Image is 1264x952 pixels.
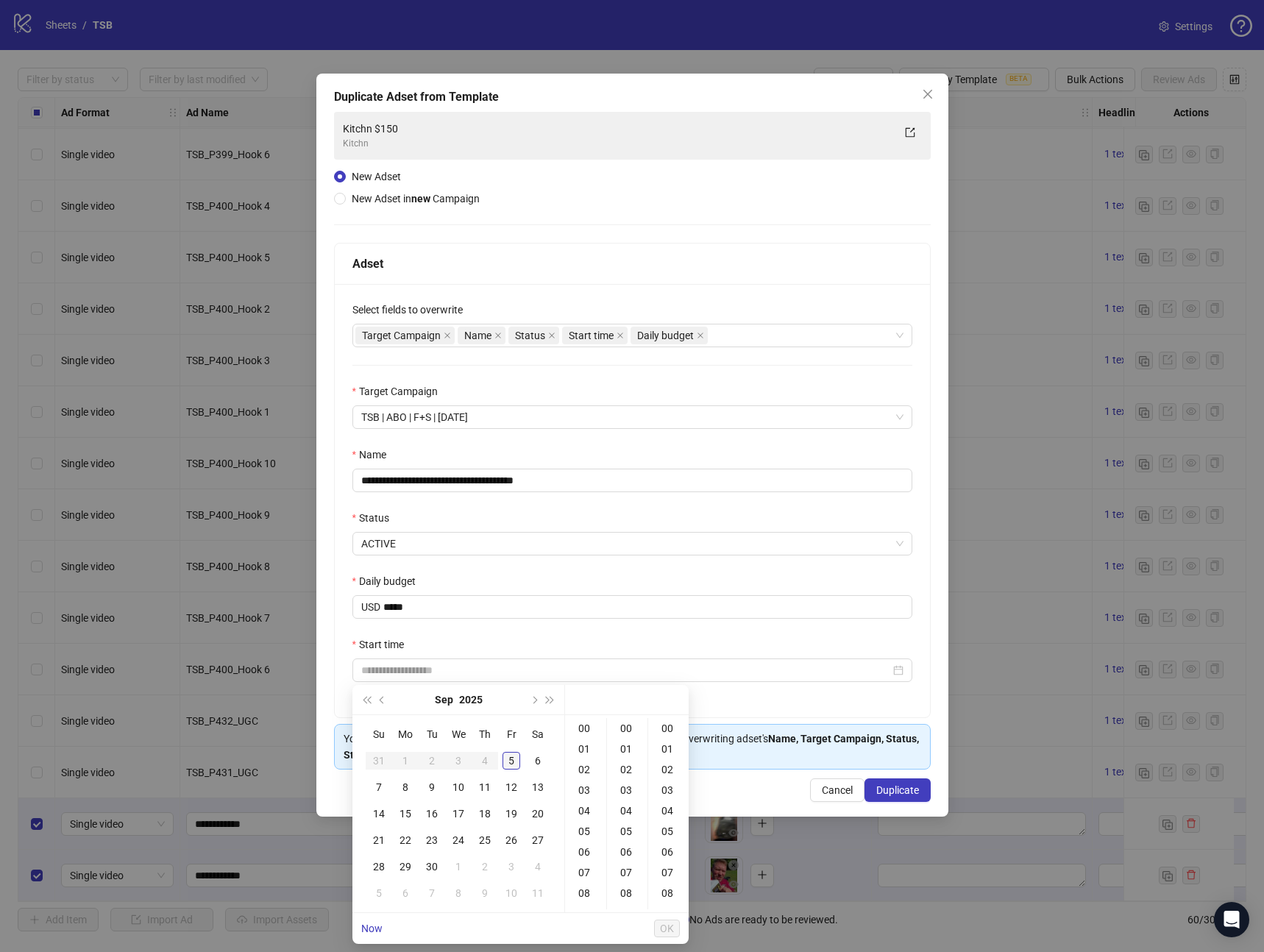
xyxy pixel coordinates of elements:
div: 08 [651,883,686,903]
td: 2025-10-06 [392,880,419,906]
div: 9 [423,778,441,796]
td: 2025-09-21 [366,827,392,853]
button: OK [654,920,680,937]
div: 24 [450,831,467,849]
span: Start time [569,327,614,344]
div: 1 [450,858,467,875]
td: 2025-09-02 [419,747,445,774]
label: Daily budget [352,573,425,589]
td: 2025-09-14 [366,800,392,827]
div: 9 [476,884,494,902]
label: Name [352,447,396,463]
div: Open Intercom Messenger [1214,902,1249,937]
td: 2025-09-27 [525,827,551,853]
td: 2025-09-29 [392,853,419,880]
div: 23 [423,831,441,849]
div: 29 [397,858,414,875]
div: 09 [651,903,686,924]
span: export [905,127,915,138]
div: 07 [568,862,603,883]
button: Next month (PageDown) [525,685,542,714]
button: Previous month (PageUp) [374,685,391,714]
div: 02 [651,759,686,780]
input: Start time [361,662,890,678]
div: 03 [568,780,603,800]
td: 2025-10-03 [498,853,525,880]
span: close [444,332,451,339]
div: 11 [476,778,494,796]
div: 6 [529,752,547,770]
div: 30 [423,858,441,875]
div: 3 [503,858,520,875]
div: 2 [423,752,441,770]
div: 8 [450,884,467,902]
div: 04 [568,800,603,821]
span: Daily budget [631,327,708,344]
td: 2025-09-22 [392,827,419,853]
div: 00 [568,718,603,739]
div: 10 [450,778,467,796]
td: 2025-09-11 [472,774,498,800]
div: 05 [651,821,686,842]
div: 04 [651,800,686,821]
div: 3 [450,752,467,770]
div: Kitchn [343,137,892,151]
div: 02 [610,759,645,780]
div: 00 [651,718,686,739]
td: 2025-09-01 [392,747,419,774]
span: ACTIVE [361,533,903,555]
span: Target Campaign [355,327,455,344]
label: Target Campaign [352,383,447,399]
td: 2025-09-06 [525,747,551,774]
div: Duplicate Adset from Template [334,88,931,106]
div: 02 [568,759,603,780]
td: 2025-09-19 [498,800,525,827]
div: 06 [610,842,645,862]
span: Name [458,327,505,344]
td: 2025-09-10 [445,774,472,800]
td: 2025-09-12 [498,774,525,800]
div: 20 [529,805,547,823]
span: Status [508,327,559,344]
td: 2025-09-25 [472,827,498,853]
th: Tu [419,721,445,747]
label: Select fields to overwrite [352,302,472,318]
td: 2025-09-30 [419,853,445,880]
button: Choose a year [459,685,483,714]
button: Duplicate [864,778,931,802]
div: 07 [610,862,645,883]
div: 18 [476,805,494,823]
div: 01 [610,739,645,759]
button: Close [916,82,940,106]
td: 2025-09-17 [445,800,472,827]
span: close [922,88,934,100]
div: 6 [397,884,414,902]
td: 2025-10-01 [445,853,472,880]
td: 2025-09-16 [419,800,445,827]
td: 2025-08-31 [366,747,392,774]
div: 26 [503,831,520,849]
div: 08 [568,883,603,903]
div: 15 [397,805,414,823]
span: Start time [562,327,628,344]
div: 4 [476,752,494,770]
td: 2025-10-10 [498,880,525,906]
input: Name [352,469,912,492]
div: 01 [568,739,603,759]
td: 2025-10-09 [472,880,498,906]
a: Now [361,923,383,934]
div: 05 [568,821,603,842]
div: 2 [476,858,494,875]
div: 27 [529,831,547,849]
div: 03 [651,780,686,800]
div: 1 [397,752,414,770]
th: Mo [392,721,419,747]
div: 7 [423,884,441,902]
th: Fr [498,721,525,747]
span: New Adset [352,171,401,182]
td: 2025-10-05 [366,880,392,906]
label: Status [352,510,399,526]
span: Daily budget [637,327,694,344]
td: 2025-09-09 [419,774,445,800]
div: Kitchn $150 [343,121,892,137]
